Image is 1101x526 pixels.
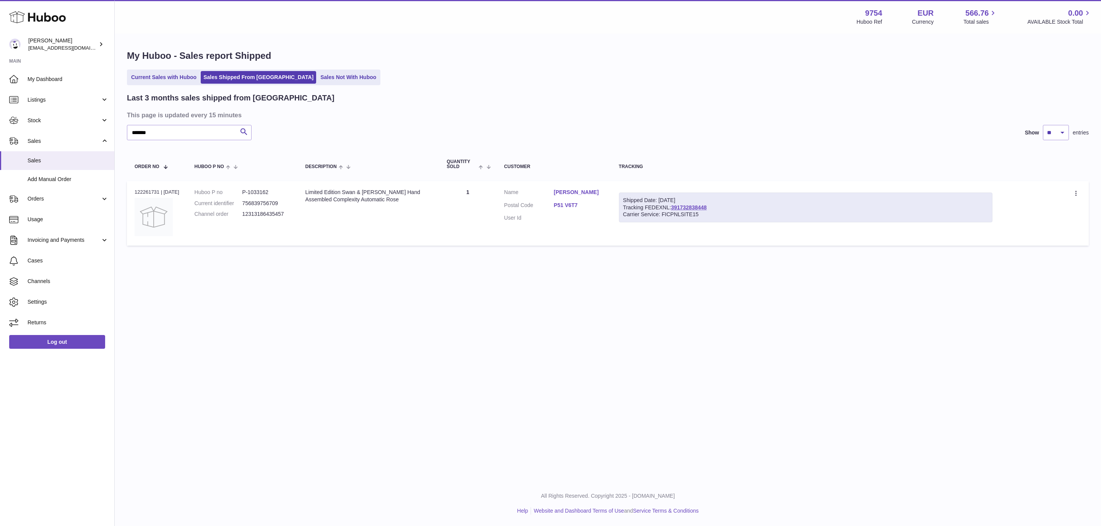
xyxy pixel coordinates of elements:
[504,189,554,198] dt: Name
[619,193,993,223] div: Tracking FEDEXNL:
[1027,8,1092,26] a: 0.00 AVAILABLE Stock Total
[242,200,290,207] dd: 756839756709
[912,18,934,26] div: Currency
[28,216,109,223] span: Usage
[242,189,290,196] dd: P-1033162
[917,8,934,18] strong: EUR
[305,189,432,203] div: Limited Edition Swan & [PERSON_NAME] Hand Assembled Complexity Automatic Rose
[857,18,882,26] div: Huboo Ref
[318,71,379,84] a: Sales Not With Huboo
[28,278,109,285] span: Channels
[28,176,109,183] span: Add Manual Order
[135,198,173,236] img: no-photo.jpg
[623,197,989,204] div: Shipped Date: [DATE]
[135,164,159,169] span: Order No
[1027,18,1092,26] span: AVAILABLE Stock Total
[9,335,105,349] a: Log out
[1073,129,1089,136] span: entries
[28,37,97,52] div: [PERSON_NAME]
[28,117,101,124] span: Stock
[195,200,242,207] dt: Current identifier
[9,39,21,50] img: info@fieldsluxury.london
[135,189,179,196] div: 122261731 | [DATE]
[28,45,112,51] span: [EMAIL_ADDRESS][DOMAIN_NAME]
[195,189,242,196] dt: Huboo P no
[531,507,698,515] li: and
[447,159,477,169] span: Quantity Sold
[28,76,109,83] span: My Dashboard
[127,50,1089,62] h1: My Huboo - Sales report Shipped
[28,236,101,244] span: Invoicing and Payments
[504,202,554,211] dt: Postal Code
[963,18,997,26] span: Total sales
[534,508,624,514] a: Website and Dashboard Terms of Use
[633,508,699,514] a: Service Terms & Conditions
[127,111,1087,119] h3: This page is updated every 15 minutes
[28,157,109,164] span: Sales
[195,164,224,169] span: Huboo P no
[305,164,337,169] span: Description
[28,319,109,326] span: Returns
[504,164,604,169] div: Customer
[128,71,199,84] a: Current Sales with Huboo
[619,164,993,169] div: Tracking
[963,8,997,26] a: 566.76 Total sales
[195,210,242,218] dt: Channel order
[554,189,604,196] a: [PERSON_NAME]
[504,214,554,222] dt: User Id
[439,181,497,246] td: 1
[242,210,290,218] dd: 12313186435457
[121,492,1095,500] p: All Rights Reserved. Copyright 2025 - [DOMAIN_NAME]
[1068,8,1083,18] span: 0.00
[127,93,335,103] h2: Last 3 months sales shipped from [GEOGRAPHIC_DATA]
[28,96,101,104] span: Listings
[1025,129,1039,136] label: Show
[554,202,604,209] a: P51 V6T7
[28,298,109,306] span: Settings
[965,8,989,18] span: 566.76
[517,508,528,514] a: Help
[28,195,101,202] span: Orders
[865,8,882,18] strong: 9754
[671,204,706,210] a: 391732838448
[28,257,109,264] span: Cases
[201,71,316,84] a: Sales Shipped From [GEOGRAPHIC_DATA]
[28,138,101,145] span: Sales
[623,211,989,218] div: Carrier Service: FICPNLSITE15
